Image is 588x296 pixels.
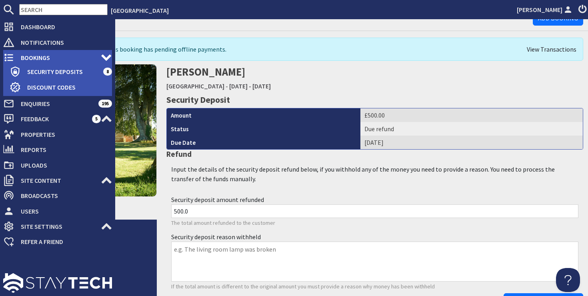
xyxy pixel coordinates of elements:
[14,189,112,202] span: Broadcasts
[14,235,112,248] span: Refer a Friend
[19,4,108,15] input: SEARCH
[167,108,361,122] th: Amount
[166,64,441,92] h2: [PERSON_NAME]
[517,5,574,14] a: [PERSON_NAME]
[14,20,112,33] span: Dashboard
[166,150,584,159] h4: Refund
[229,82,271,90] a: [DATE] - [DATE]
[167,122,361,136] th: Status
[31,44,527,54] div: This booking has pending offline payments.
[171,233,261,241] label: Security deposit reason withheld
[14,97,98,110] span: Enquiries
[171,196,264,204] label: Security deposit amount refunded
[166,82,224,90] a: [GEOGRAPHIC_DATA]
[3,273,112,293] img: staytech_l_w-4e588a39d9fa60e82540d7cfac8cfe4b7147e857d3e8dbdfbd41c59d52db0ec4.svg
[14,128,112,141] span: Properties
[166,94,584,105] h3: Security Deposit
[3,189,112,202] a: Broadcasts
[171,282,579,291] p: If the total amount is different to the original amount you must provide a reason why money has b...
[21,65,103,78] span: Security Deposits
[3,235,112,248] a: Refer a Friend
[3,112,112,125] a: Feedback 5
[226,82,228,90] span: -
[14,159,112,172] span: Uploads
[360,108,583,122] td: £500.00
[3,97,112,110] a: Enquiries 195
[3,51,112,64] a: Bookings
[14,51,101,64] span: Bookings
[3,143,112,156] a: Reports
[360,122,583,136] td: Due refund
[111,6,169,14] a: [GEOGRAPHIC_DATA]
[14,205,112,218] span: Users
[3,20,112,33] a: Dashboard
[14,112,92,125] span: Feedback
[103,68,112,76] span: 8
[167,136,361,149] th: Due Date
[171,204,579,218] input: e.g. 45.55
[3,159,112,172] a: Uploads
[527,44,576,54] a: View Transactions
[14,143,112,156] span: Reports
[92,115,101,123] span: 5
[3,36,112,49] a: Notifications
[171,219,579,228] p: The total amount refunded to the customer
[171,164,579,184] p: Input the details of the security deposit refund below, if you withhold any of the money you need...
[14,220,101,233] span: Site Settings
[360,136,583,149] td: [DATE]
[3,205,112,218] a: Users
[3,220,112,233] a: Site Settings
[10,65,112,78] a: Security Deposits 8
[3,174,112,187] a: Site Content
[21,81,112,94] span: Discount Codes
[98,100,112,108] span: 195
[14,36,112,49] span: Notifications
[10,81,112,94] a: Discount Codes
[556,268,580,292] iframe: Toggle Customer Support
[3,128,112,141] a: Properties
[14,174,101,187] span: Site Content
